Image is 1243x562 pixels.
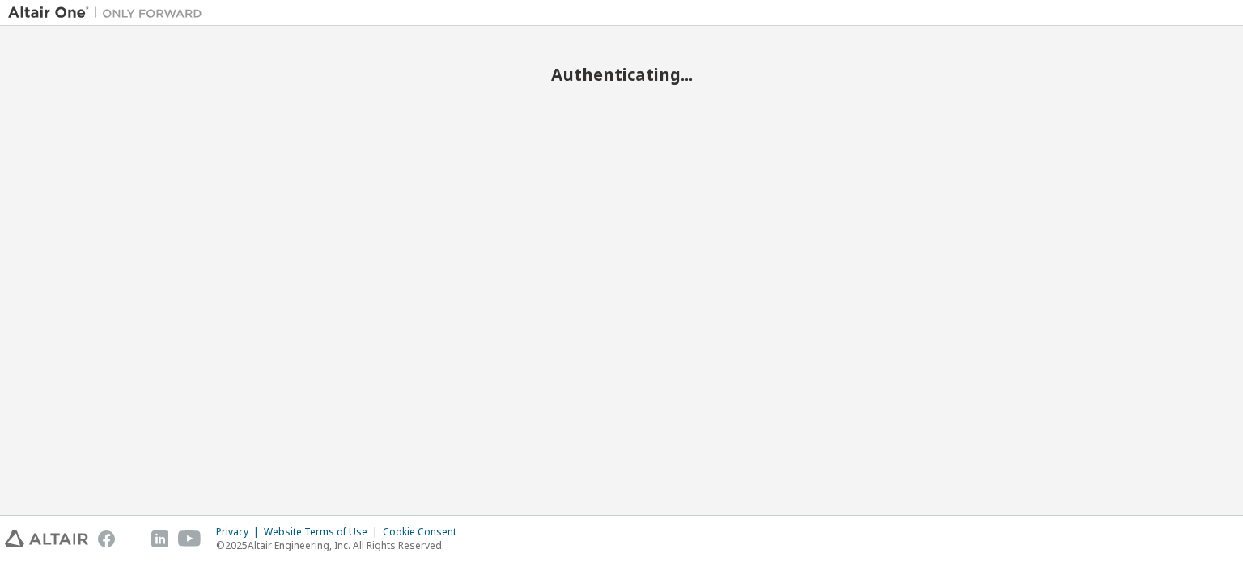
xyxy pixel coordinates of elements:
div: Website Terms of Use [264,526,383,539]
p: © 2025 Altair Engineering, Inc. All Rights Reserved. [216,539,466,552]
img: facebook.svg [98,530,115,547]
div: Cookie Consent [383,526,466,539]
h2: Authenticating... [8,64,1235,85]
img: linkedin.svg [151,530,168,547]
img: altair_logo.svg [5,530,88,547]
div: Privacy [216,526,264,539]
img: youtube.svg [178,530,202,547]
img: Altair One [8,5,210,21]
